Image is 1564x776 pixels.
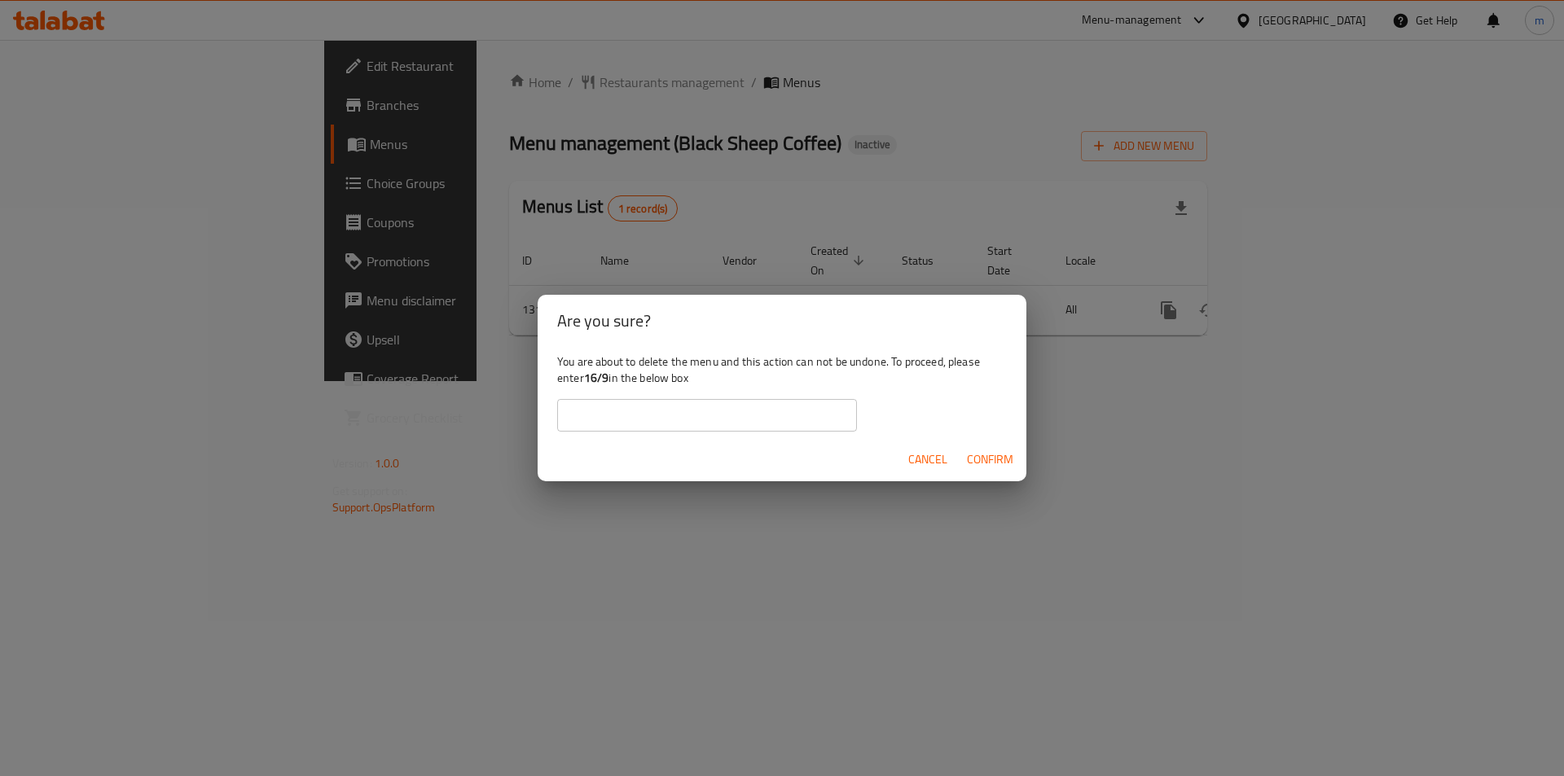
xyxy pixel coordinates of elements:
button: Cancel [902,445,954,475]
button: Confirm [960,445,1020,475]
b: 16/9 [584,367,609,388]
h2: Are you sure? [557,308,1007,334]
div: You are about to delete the menu and this action can not be undone. To proceed, please enter in t... [538,347,1026,438]
span: Cancel [908,449,947,470]
span: Confirm [967,449,1013,470]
